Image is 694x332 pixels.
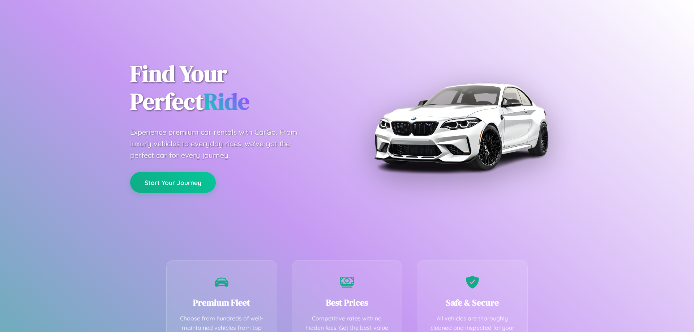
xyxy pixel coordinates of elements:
[204,86,249,117] span: Ride
[130,172,216,193] button: Start Your Journey
[130,60,336,116] h1: Find Your Perfect
[370,36,551,217] img: Premium BMW car rental vehicle
[428,297,517,309] h3: Safe & Secure
[303,297,391,309] h3: Best Prices
[177,297,266,309] h3: Premium Fleet
[130,126,311,161] p: Experience premium car rentals with CarGo. From luxury vehicles to everyday rides, we've got the ...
